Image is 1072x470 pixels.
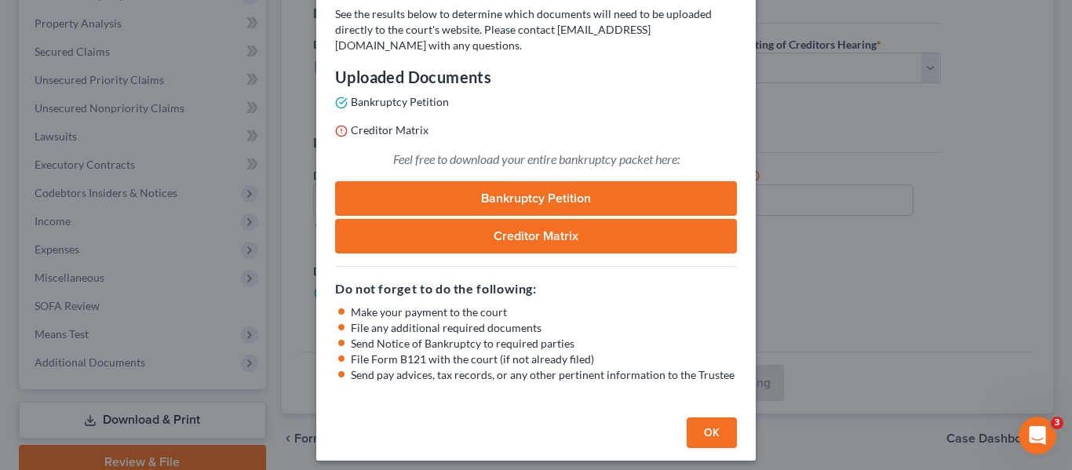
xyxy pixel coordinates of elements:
[351,123,428,137] span: Creditor Matrix
[351,95,449,108] span: Bankruptcy Petition
[351,367,737,383] li: Send pay advices, tax records, or any other pertinent information to the Trustee
[351,304,737,320] li: Make your payment to the court
[1051,417,1063,429] span: 3
[335,181,737,216] a: Bankruptcy Petition
[351,320,737,336] li: File any additional required documents
[335,279,737,298] h5: Do not forget to do the following:
[335,66,737,88] h4: Uploaded Documents
[335,151,737,169] p: Feel free to download your entire bankruptcy packet here:
[351,336,737,352] li: Send Notice of Bankruptcy to required parties
[335,6,737,53] p: See the results below to determine which documents will need to be uploaded directly to the court...
[351,352,737,367] li: File Form B121 with the court (if not already filed)
[1019,417,1056,454] iframe: Intercom live chat
[335,219,737,253] a: Creditor Matrix
[687,417,737,449] button: OK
